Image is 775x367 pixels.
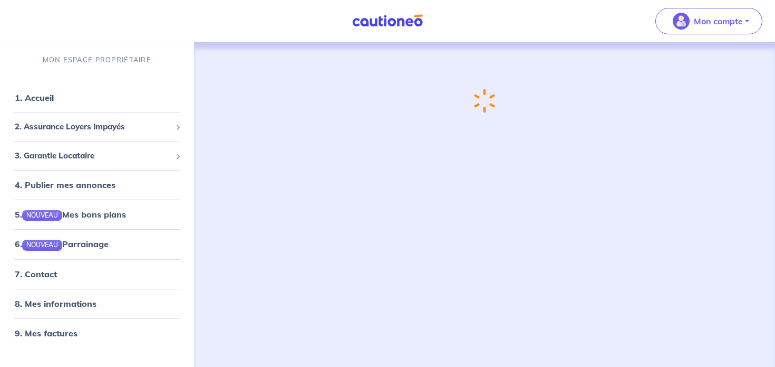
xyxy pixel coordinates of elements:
[655,8,762,34] button: illu_account_valid_menu.svgMon compte
[15,269,57,279] a: 7. Contact
[15,239,109,249] a: 6.NOUVEAUParrainage
[694,15,743,27] p: Mon compte
[4,117,190,137] div: 2. Assurance Loyers Impayés
[4,204,190,225] div: 5.NOUVEAUMes bons plans
[4,146,190,166] div: 3. Garantie Locataire
[673,13,690,30] img: illu_account_valid_menu.svg
[15,150,171,162] span: 3. Garantie Locataire
[15,92,54,103] a: 1. Accueil
[4,233,190,255] div: 6.NOUVEAUParrainage
[15,121,171,133] span: 2. Assurance Loyers Impayés
[4,87,190,108] div: 1. Accueil
[15,209,126,220] a: 5.NOUVEAUMes bons plans
[15,328,77,338] a: 9. Mes factures
[474,89,495,113] img: loading-spinner
[4,174,190,195] div: 4. Publier mes annonces
[4,264,190,285] div: 7. Contact
[348,14,427,27] img: Cautioneo
[15,180,115,190] a: 4. Publier mes annonces
[4,293,190,314] div: 8. Mes informations
[15,298,96,309] a: 8. Mes informations
[4,323,190,344] div: 9. Mes factures
[43,55,151,65] p: MON ESPACE PROPRIÉTAIRE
